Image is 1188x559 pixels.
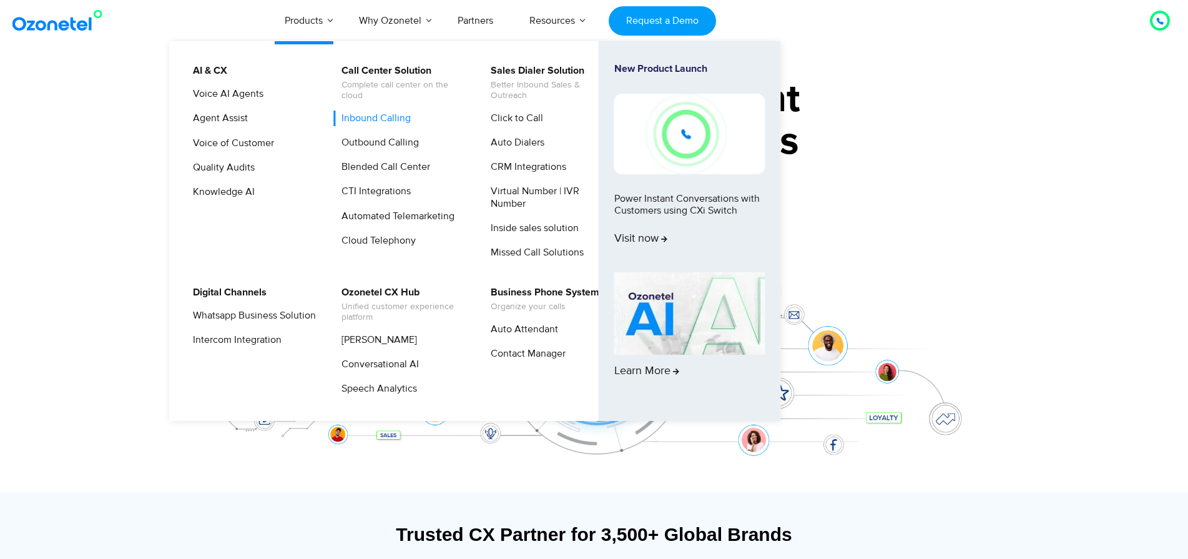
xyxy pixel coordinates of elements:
[341,80,464,101] span: Complete call center on the cloud
[614,365,679,378] span: Learn More
[491,80,614,101] span: Better Inbound Sales & Outreach
[609,6,715,36] a: Request a Demo
[185,136,276,151] a: Voice of Customer
[483,245,586,260] a: Missed Call Solutions
[185,160,257,176] a: Quality Audits
[483,111,545,126] a: Click to Call
[333,135,421,151] a: Outbound Calling
[333,209,456,224] a: Automated Telemarketing
[333,357,421,372] a: Conversational AI
[483,322,560,337] a: Auto Attendant
[491,302,599,312] span: Organize your calls
[185,332,283,348] a: Intercom Integration
[333,285,466,325] a: Ozonetel CX HubUnified customer experience platform
[185,285,268,300] a: Digital Channels
[333,159,432,175] a: Blended Call Center
[185,86,265,102] a: Voice AI Agents
[614,232,667,246] span: Visit now
[483,63,616,103] a: Sales Dialer SolutionBetter Inbound Sales & Outreach
[333,111,413,126] a: Inbound Calling
[333,332,419,348] a: [PERSON_NAME]
[614,272,765,400] a: Learn More
[333,184,413,199] a: CTI Integrations
[210,523,978,545] div: Trusted CX Partner for 3,500+ Global Brands
[333,233,418,249] a: Cloud Telephony
[185,63,229,79] a: AI & CX
[185,308,318,324] a: Whatsapp Business Solution
[614,272,765,355] img: AI
[333,381,419,397] a: Speech Analytics
[614,63,765,267] a: New Product LaunchPower Instant Conversations with Customers using CXi SwitchVisit now
[483,220,581,236] a: Inside sales solution
[185,184,257,200] a: Knowledge AI
[483,285,601,314] a: Business Phone SystemOrganize your calls
[483,346,567,362] a: Contact Manager
[185,111,250,126] a: Agent Assist
[483,184,616,211] a: Virtual Number | IVR Number
[483,159,568,175] a: CRM Integrations
[614,94,765,174] img: New-Project-17.png
[333,63,466,103] a: Call Center SolutionComplete call center on the cloud
[483,135,546,151] a: Auto Dialers
[341,302,464,323] span: Unified customer experience platform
